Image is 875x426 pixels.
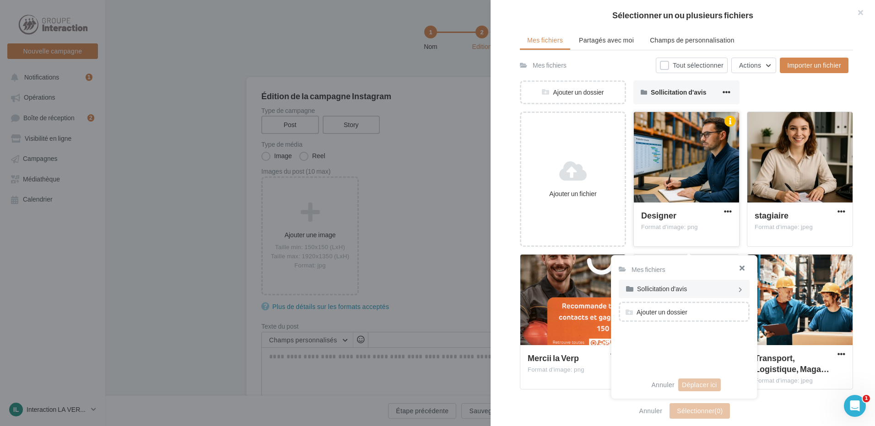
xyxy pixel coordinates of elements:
span: (0) [714,407,723,415]
div: Ajouter un dossier [637,308,687,317]
span: stagiaire [755,210,789,220]
div: Format d'image: jpeg [755,377,845,385]
span: 1 [863,395,870,402]
span: Mercii la Verp [528,353,579,363]
span: Transport, Logistique, Magasinier [755,353,829,374]
div: Mes fichiers [533,61,567,70]
div: Sollicitation d'avis [637,286,737,292]
div: Format d'image: png [528,366,618,374]
span: Champs de personnalisation [650,36,735,44]
div: Ajouter un fichier [525,189,621,198]
h2: Sélectionner un ou plusieurs fichiers [505,11,860,19]
button: Déplacer ici [678,378,720,391]
div: Format d'image: png [641,223,732,231]
span: Mes fichiers [527,36,563,44]
div: Ajouter un dossier [521,88,625,97]
button: Annuler [636,405,666,416]
span: Sollicitation d'avis [651,88,706,96]
button: Importer un fichier [780,58,848,73]
span: Designer [641,210,676,220]
iframe: Intercom live chat [844,395,866,417]
button: Sélectionner(0) [670,403,730,419]
button: Annuler [648,379,678,390]
span: Partagés avec moi [579,36,634,44]
button: Tout sélectionner [656,58,728,73]
button: Actions [731,58,776,73]
div: Format d'image: jpeg [755,223,845,231]
span: Actions [739,61,761,69]
div: Mes fichiers [632,265,665,274]
span: Importer un fichier [787,61,841,69]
